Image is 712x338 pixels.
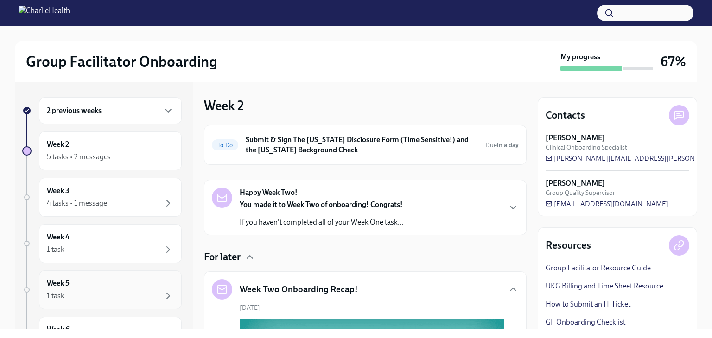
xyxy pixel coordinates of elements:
[246,135,478,155] h6: Submit & Sign The [US_STATE] Disclosure Form (Time Sensitive!) and the [US_STATE] Background Check
[546,199,668,208] a: [EMAIL_ADDRESS][DOMAIN_NAME]
[240,188,298,198] strong: Happy Week Two!
[47,106,102,116] h6: 2 previous weeks
[546,317,625,327] a: GF Onboarding Checklist
[47,325,70,335] h6: Week 6
[47,139,69,150] h6: Week 2
[240,283,358,295] h5: Week Two Onboarding Recap!
[546,281,663,291] a: UKG Billing and Time Sheet Resource
[240,200,403,209] strong: You made it to Week Two of onboarding! Congrats!
[47,291,64,301] div: 1 task
[212,133,519,157] a: To DoSubmit & Sign The [US_STATE] Disclosure Form (Time Sensitive!) and the [US_STATE] Background...
[240,303,260,312] span: [DATE]
[22,224,182,263] a: Week 41 task
[47,278,70,288] h6: Week 5
[19,6,70,20] img: CharlieHealth
[22,131,182,170] a: Week 25 tasks • 2 messages
[485,141,519,150] span: September 24th, 2025 10:00
[204,97,244,114] h3: Week 2
[546,143,627,152] span: Clinical Onboarding Specialist
[22,270,182,309] a: Week 51 task
[560,52,600,62] strong: My progress
[546,263,651,273] a: Group Facilitator Resource Guide
[204,250,241,264] h4: For later
[47,186,70,196] h6: Week 3
[240,217,403,227] p: If you haven't completed all of your Week One task...
[546,178,605,188] strong: [PERSON_NAME]
[47,152,111,162] div: 5 tasks • 2 messages
[546,188,615,197] span: Group Quality Supervisor
[39,97,182,124] div: 2 previous weeks
[485,141,519,149] span: Due
[204,250,527,264] div: For later
[212,142,238,149] span: To Do
[26,52,217,71] h2: Group Facilitator Onboarding
[546,299,630,309] a: How to Submit an IT Ticket
[546,238,591,252] h4: Resources
[47,232,70,242] h6: Week 4
[47,244,64,255] div: 1 task
[47,198,107,208] div: 4 tasks • 1 message
[22,178,182,217] a: Week 34 tasks • 1 message
[546,108,585,122] h4: Contacts
[497,141,519,149] strong: in a day
[661,53,686,70] h3: 67%
[546,133,605,143] strong: [PERSON_NAME]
